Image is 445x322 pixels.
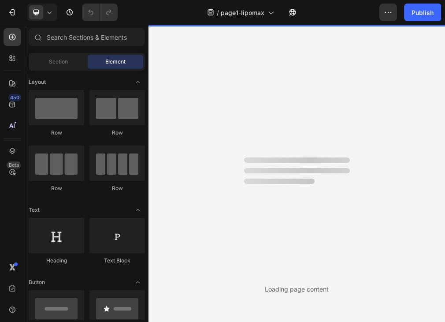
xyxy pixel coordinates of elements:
[29,78,46,86] span: Layout
[131,203,145,217] span: Toggle open
[29,184,84,192] div: Row
[89,184,145,192] div: Row
[89,257,145,265] div: Text Block
[29,206,40,214] span: Text
[265,285,329,294] div: Loading page content
[131,275,145,289] span: Toggle open
[131,75,145,89] span: Toggle open
[412,8,434,17] div: Publish
[8,94,21,101] div: 450
[29,28,145,46] input: Search Sections & Elements
[29,129,84,137] div: Row
[7,161,21,168] div: Beta
[404,4,441,21] button: Publish
[29,257,84,265] div: Heading
[105,58,126,66] span: Element
[221,8,264,17] span: page1-lipomax
[82,4,118,21] div: Undo/Redo
[49,58,68,66] span: Section
[89,129,145,137] div: Row
[217,8,219,17] span: /
[29,278,45,286] span: Button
